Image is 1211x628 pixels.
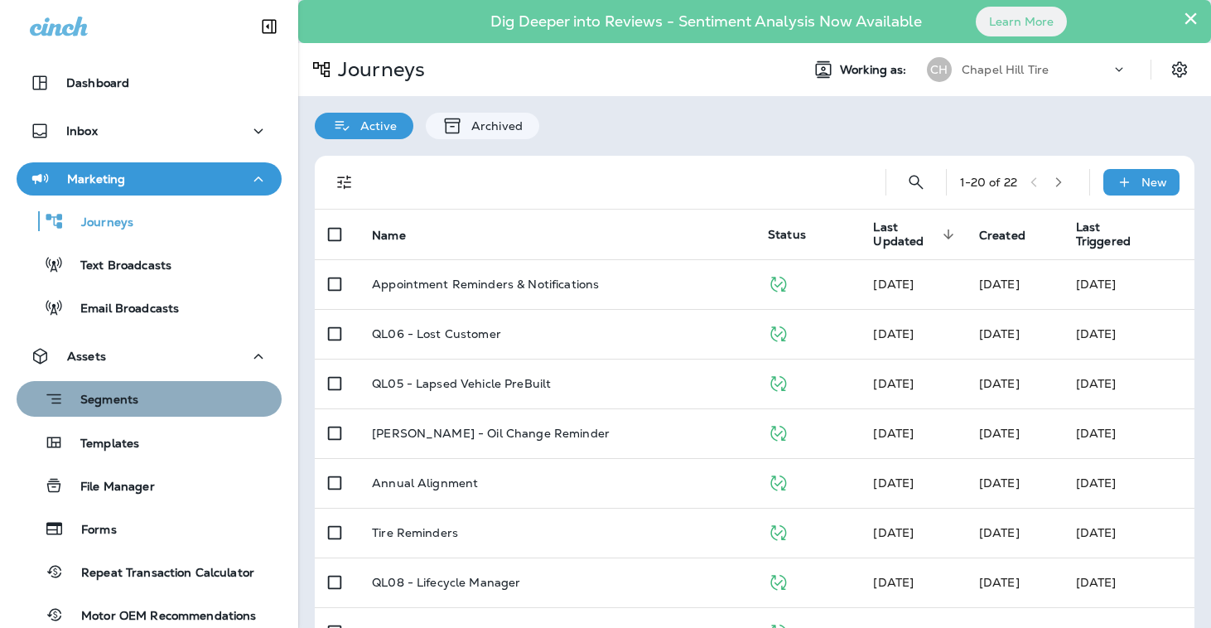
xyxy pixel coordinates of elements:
[1063,359,1194,408] td: [DATE]
[1165,55,1194,85] button: Settings
[873,525,914,540] span: J-P Scoville
[979,476,1020,490] span: J-P Scoville
[17,204,282,239] button: Journeys
[17,290,282,325] button: Email Broadcasts
[979,525,1020,540] span: J-P Scoville
[65,523,117,539] p: Forms
[873,220,937,249] span: Last Updated
[352,119,397,133] p: Active
[64,480,155,495] p: File Manager
[873,277,914,292] span: J-P Scoville
[372,228,427,243] span: Name
[979,277,1020,292] span: J-P Scoville
[17,511,282,546] button: Forms
[64,258,171,274] p: Text Broadcasts
[1063,259,1194,309] td: [DATE]
[17,468,282,503] button: File Manager
[768,573,789,588] span: Published
[66,76,129,89] p: Dashboard
[873,376,914,391] span: J-P Scoville
[979,326,1020,341] span: J-P Scoville
[17,247,282,282] button: Text Broadcasts
[768,275,789,290] span: Published
[1063,558,1194,607] td: [DATE]
[927,57,952,82] div: CH
[768,524,789,539] span: Published
[17,425,282,460] button: Templates
[1076,220,1152,249] span: Last Triggered
[768,325,789,340] span: Published
[873,326,914,341] span: J-P Scoville
[372,427,610,440] p: [PERSON_NAME] - Oil Change Reminder
[873,426,914,441] span: Zachary Nottke
[1076,220,1131,249] span: Last Triggered
[372,526,458,539] p: Tire Reminders
[1063,508,1194,558] td: [DATE]
[840,63,910,77] span: Working as:
[372,576,520,589] p: QL08 - Lifecycle Manager
[67,172,125,186] p: Marketing
[768,374,789,389] span: Published
[1063,408,1194,458] td: [DATE]
[962,63,1049,76] p: Chapel Hill Tire
[65,215,133,231] p: Journeys
[768,424,789,439] span: Published
[17,114,282,147] button: Inbox
[65,609,257,625] p: Motor OEM Recommendations
[65,566,254,582] p: Repeat Transaction Calculator
[17,381,282,417] button: Segments
[64,302,179,317] p: Email Broadcasts
[372,278,599,291] p: Appointment Reminders & Notifications
[372,377,551,390] p: QL05 - Lapsed Vehicle PreBuilt
[768,227,806,242] span: Status
[246,10,292,43] button: Collapse Sidebar
[979,229,1025,243] span: Created
[372,229,406,243] span: Name
[372,327,501,341] p: QL06 - Lost Customer
[328,166,361,199] button: Filters
[463,119,523,133] p: Archived
[442,19,970,24] p: Dig Deeper into Reviews - Sentiment Analysis Now Available
[17,162,282,196] button: Marketing
[17,340,282,373] button: Assets
[372,476,478,490] p: Annual Alignment
[979,575,1020,590] span: J-P Scoville
[64,393,138,409] p: Segments
[979,376,1020,391] span: J-P Scoville
[900,166,933,199] button: Search Journeys
[66,124,98,138] p: Inbox
[960,176,1017,189] div: 1 - 20 of 22
[17,554,282,589] button: Repeat Transaction Calculator
[1063,458,1194,508] td: [DATE]
[64,437,139,452] p: Templates
[873,575,914,590] span: Developer Integrations
[17,66,282,99] button: Dashboard
[67,350,106,363] p: Assets
[873,476,914,490] span: J-P Scoville
[1183,5,1199,31] button: Close
[1063,309,1194,359] td: [DATE]
[979,228,1047,243] span: Created
[979,426,1020,441] span: Zachary Nottke
[1141,176,1167,189] p: New
[976,7,1067,36] button: Learn More
[873,220,958,249] span: Last Updated
[768,474,789,489] span: Published
[331,57,425,82] p: Journeys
